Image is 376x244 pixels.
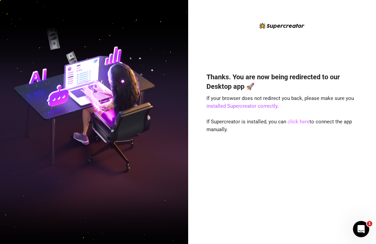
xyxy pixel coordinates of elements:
span: If your browser does not redirect you back, please make sure you . [206,95,354,109]
a: installed Supercreator correctly [206,103,277,109]
a: click here [288,119,310,125]
span: If Supercreator is installed, you can to connect the app manually. [206,119,352,133]
img: logo-BBDzfeDw.svg [259,23,304,29]
iframe: Intercom live chat [353,221,369,237]
h4: Thanks. You are now being redirected to our Desktop app 🚀 [206,72,358,91]
span: 1 [367,221,372,226]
